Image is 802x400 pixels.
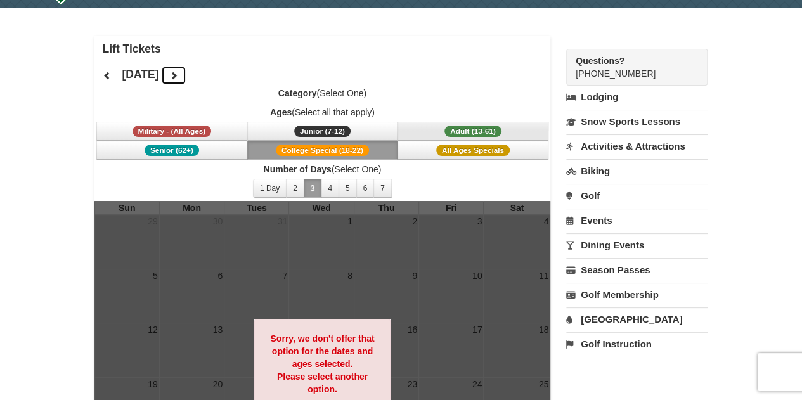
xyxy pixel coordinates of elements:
span: Senior (62+) [145,145,199,156]
button: Military - (All Ages) [96,122,247,141]
button: 7 [373,179,392,198]
button: 3 [304,179,322,198]
label: (Select One) [94,87,551,100]
strong: Sorry, we don't offer that option for the dates and ages selected. Please select another option. [270,333,374,394]
label: (Select all that apply) [94,106,551,119]
button: College Special (18-22) [247,141,398,160]
span: [PHONE_NUMBER] [576,55,685,79]
button: All Ages Specials [398,141,548,160]
strong: Number of Days [263,164,331,174]
strong: Ages [270,107,292,117]
strong: Category [278,88,317,98]
button: 2 [286,179,304,198]
a: Golf [566,184,708,207]
button: Junior (7-12) [247,122,398,141]
span: Military - (All Ages) [133,126,212,137]
a: Snow Sports Lessons [566,110,708,133]
button: 4 [321,179,339,198]
a: [GEOGRAPHIC_DATA] [566,307,708,331]
a: Lodging [566,86,708,108]
label: (Select One) [94,163,551,176]
button: 5 [339,179,357,198]
a: Events [566,209,708,232]
a: Dining Events [566,233,708,257]
span: All Ages Specials [436,145,510,156]
a: Golf Instruction [566,332,708,356]
h4: [DATE] [122,68,158,81]
strong: Questions? [576,56,624,66]
button: 6 [356,179,375,198]
a: Season Passes [566,258,708,281]
span: College Special (18-22) [276,145,369,156]
span: Junior (7-12) [294,126,351,137]
a: Golf Membership [566,283,708,306]
h4: Lift Tickets [103,42,551,55]
span: Adult (13-61) [444,126,501,137]
button: Senior (62+) [96,141,247,160]
button: Adult (13-61) [398,122,548,141]
a: Activities & Attractions [566,134,708,158]
button: 1 Day [253,179,287,198]
a: Biking [566,159,708,183]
